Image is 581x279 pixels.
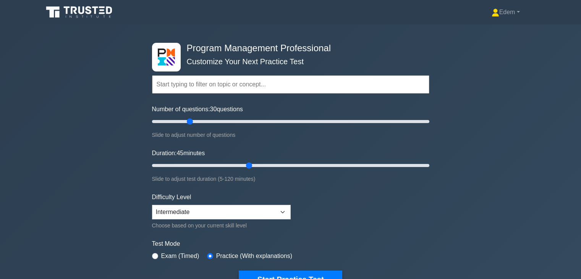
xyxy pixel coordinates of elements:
[152,221,291,230] div: Choose based on your current skill level
[216,251,292,261] label: Practice (With explanations)
[152,149,205,158] label: Duration: minutes
[152,193,191,202] label: Difficulty Level
[473,5,538,20] a: Edem
[152,105,243,114] label: Number of questions: questions
[152,75,429,94] input: Start typing to filter on topic or concept...
[152,130,429,139] div: Slide to adjust number of questions
[210,106,217,112] span: 30
[176,150,183,156] span: 45
[152,174,429,183] div: Slide to adjust test duration (5-120 minutes)
[161,251,199,261] label: Exam (Timed)
[152,239,429,248] label: Test Mode
[184,43,392,54] h4: Program Management Professional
